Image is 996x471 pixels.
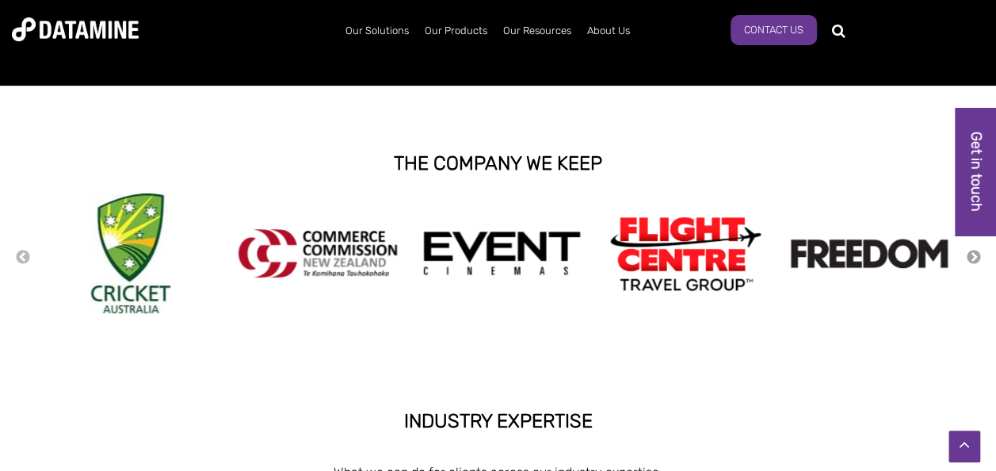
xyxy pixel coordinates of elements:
[394,152,602,174] strong: THE COMPANY WE KEEP
[606,213,765,294] img: Flight Centre
[790,239,948,268] img: Freedom logo
[966,249,982,266] button: Next
[404,410,593,432] strong: INDUSTRY EXPERTISE
[495,10,579,52] a: Our Resources
[338,10,417,52] a: Our Solutions
[422,231,581,277] img: event cinemas
[731,15,817,45] a: Contact us
[15,249,31,266] button: Previous
[956,108,996,235] a: Get in touch
[91,193,170,313] img: Cricket Australia
[579,10,638,52] a: About Us
[12,17,139,41] img: Datamine
[239,229,397,278] img: commercecommission
[417,10,495,52] a: Our Products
